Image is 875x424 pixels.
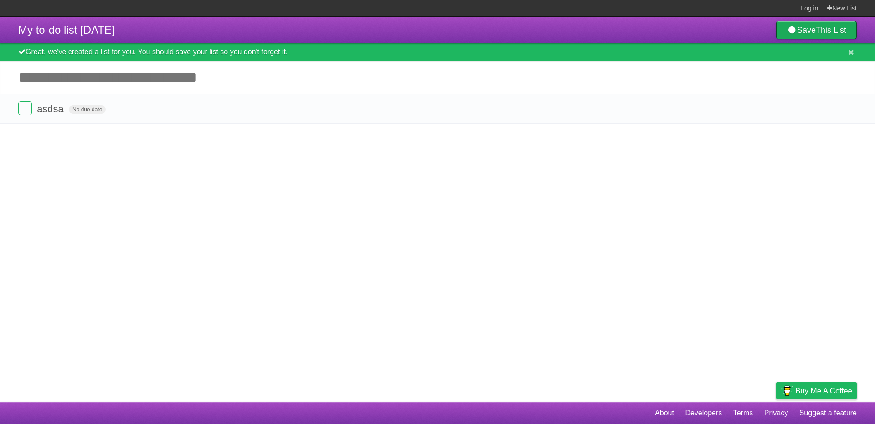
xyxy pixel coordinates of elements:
a: About [655,404,674,422]
a: Developers [685,404,722,422]
b: This List [816,26,846,35]
a: Buy me a coffee [776,382,857,399]
span: Buy me a coffee [795,383,852,399]
span: My to-do list [DATE] [18,24,115,36]
a: Suggest a feature [799,404,857,422]
label: Done [18,101,32,115]
span: No due date [69,105,106,114]
img: Buy me a coffee [781,383,793,398]
a: Privacy [764,404,788,422]
a: SaveThis List [776,21,857,39]
span: asdsa [37,103,66,115]
a: Terms [733,404,753,422]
